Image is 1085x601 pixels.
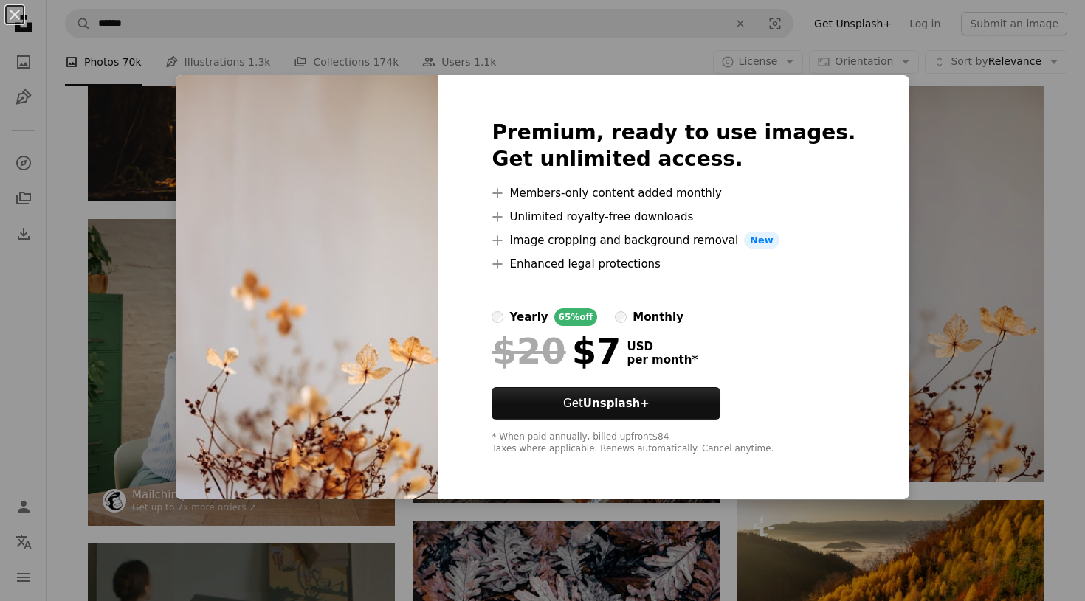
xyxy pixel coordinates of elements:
li: Image cropping and background removal [492,232,855,249]
strong: Unsplash+ [583,397,650,410]
div: monthly [633,308,683,326]
span: New [744,232,779,249]
div: yearly [509,308,548,326]
span: per month * [627,353,697,366]
div: 65% off [554,308,598,326]
img: premium_photo-1723726924875-60765dd1cdba [176,75,438,500]
li: Unlimited royalty-free downloads [492,208,855,226]
span: $20 [492,332,565,370]
li: Enhanced legal protections [492,255,855,273]
input: yearly65%off [492,311,503,323]
input: monthly [615,311,627,323]
div: * When paid annually, billed upfront $84 Taxes where applicable. Renews automatically. Cancel any... [492,431,855,455]
h2: Premium, ready to use images. Get unlimited access. [492,119,855,173]
li: Members-only content added monthly [492,184,855,202]
span: USD [627,340,697,353]
button: GetUnsplash+ [492,387,720,420]
div: $7 [492,332,621,370]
